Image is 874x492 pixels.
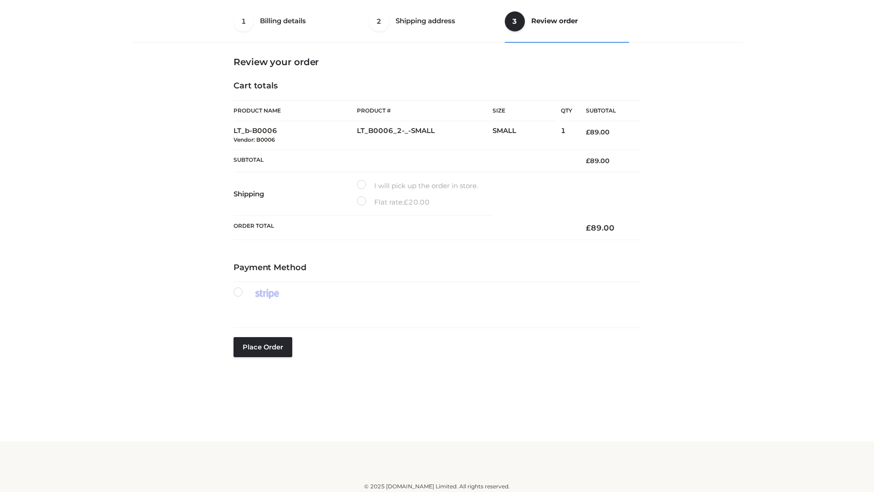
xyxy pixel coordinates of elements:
small: Vendor: B0006 [234,136,275,143]
td: LT_B0006_2-_-SMALL [357,121,493,150]
th: Qty [561,100,572,121]
span: £ [404,198,408,206]
h3: Review your order [234,56,640,67]
bdi: 89.00 [586,157,610,165]
bdi: 20.00 [404,198,430,206]
label: I will pick up the order in store. [357,180,478,192]
span: £ [586,157,590,165]
bdi: 89.00 [586,223,615,232]
td: LT_b-B0006 [234,121,357,150]
bdi: 89.00 [586,128,610,136]
th: Shipping [234,172,357,216]
label: Flat rate: [357,196,430,208]
th: Subtotal [572,101,640,121]
span: £ [586,223,591,232]
h4: Payment Method [234,263,640,273]
th: Order Total [234,216,572,240]
td: 1 [561,121,572,150]
th: Product # [357,100,493,121]
span: £ [586,128,590,136]
button: Place order [234,337,292,357]
td: SMALL [493,121,561,150]
th: Product Name [234,100,357,121]
th: Size [493,101,556,121]
div: © 2025 [DOMAIN_NAME] Limited. All rights reserved. [135,482,739,491]
h4: Cart totals [234,81,640,91]
th: Subtotal [234,149,572,172]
